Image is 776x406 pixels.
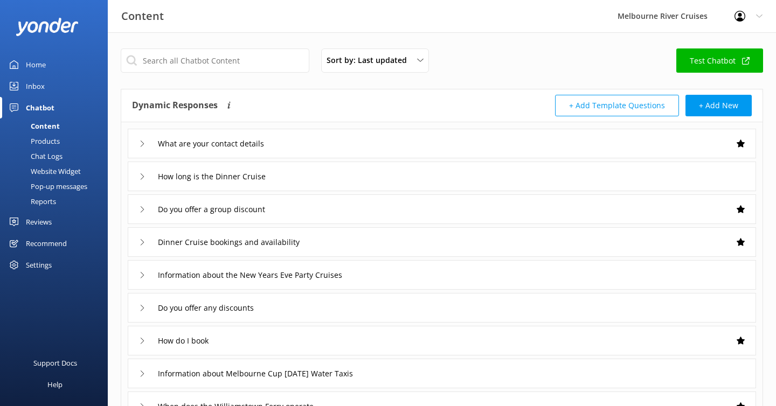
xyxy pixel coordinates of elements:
[6,164,108,179] a: Website Widget
[6,118,108,134] a: Content
[6,149,108,164] a: Chat Logs
[6,194,56,209] div: Reports
[26,254,52,276] div: Settings
[6,149,63,164] div: Chat Logs
[26,54,46,75] div: Home
[6,164,81,179] div: Website Widget
[6,118,60,134] div: Content
[6,179,87,194] div: Pop-up messages
[6,194,108,209] a: Reports
[685,95,752,116] button: + Add New
[676,48,763,73] a: Test Chatbot
[26,97,54,118] div: Chatbot
[33,352,77,374] div: Support Docs
[6,179,108,194] a: Pop-up messages
[132,95,218,116] h4: Dynamic Responses
[121,48,309,73] input: Search all Chatbot Content
[327,54,413,66] span: Sort by: Last updated
[47,374,63,395] div: Help
[555,95,679,116] button: + Add Template Questions
[26,233,67,254] div: Recommend
[16,18,78,36] img: yonder-white-logo.png
[6,134,60,149] div: Products
[6,134,108,149] a: Products
[26,211,52,233] div: Reviews
[121,8,164,25] h3: Content
[26,75,45,97] div: Inbox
